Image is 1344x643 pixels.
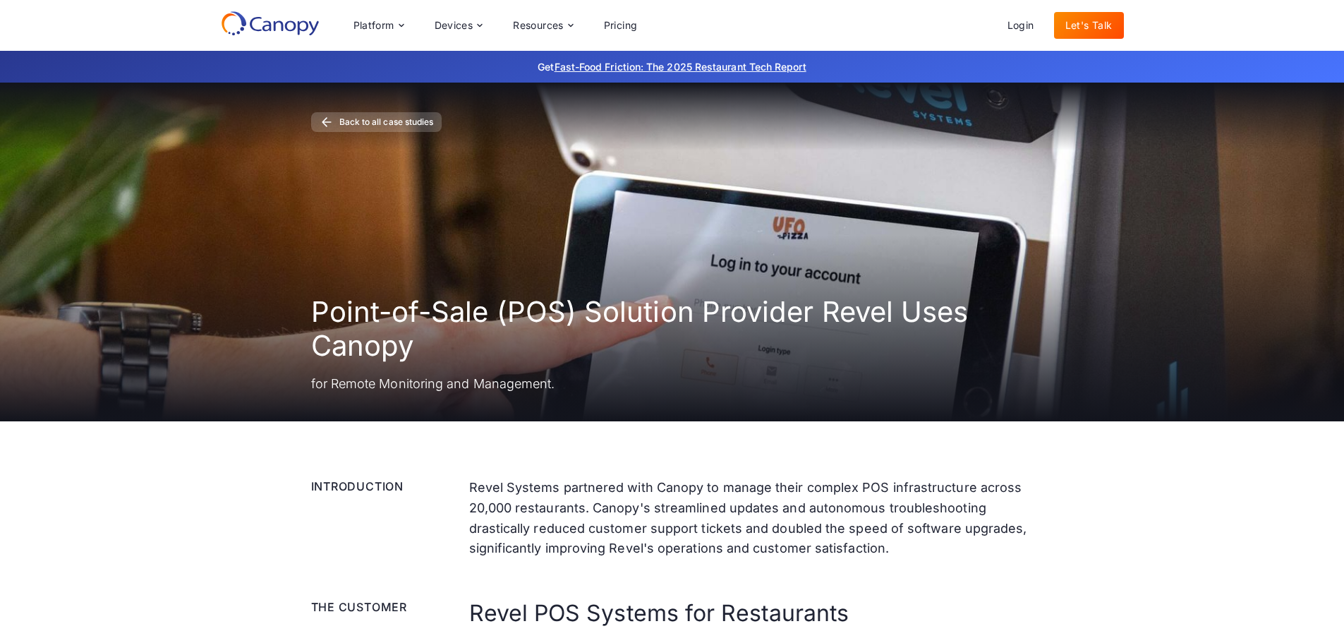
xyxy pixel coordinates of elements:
[353,20,394,30] div: Platform
[502,11,583,40] div: Resources
[996,12,1046,39] a: Login
[469,478,1034,559] p: Revel Systems partnered with Canopy to manage their complex POS infrastructure across 20,000 rest...
[469,599,1034,628] h2: Revel POS Systems for Restaurants
[311,374,1034,393] p: for Remote Monitoring and Management.
[1054,12,1124,39] a: Let's Talk
[435,20,473,30] div: Devices
[513,20,564,30] div: Resources
[555,61,806,73] a: Fast-Food Friction: The 2025 Restaurant Tech Report
[339,118,434,126] div: Back to all case studies
[311,478,452,495] div: Introduction
[423,11,494,40] div: Devices
[342,11,415,40] div: Platform
[311,295,1034,363] h1: Point-of-Sale (POS) Solution Provider Revel Uses Canopy
[311,599,452,615] div: The Customer
[593,12,649,39] a: Pricing
[311,112,442,132] a: Back to all case studies
[327,59,1018,74] p: Get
